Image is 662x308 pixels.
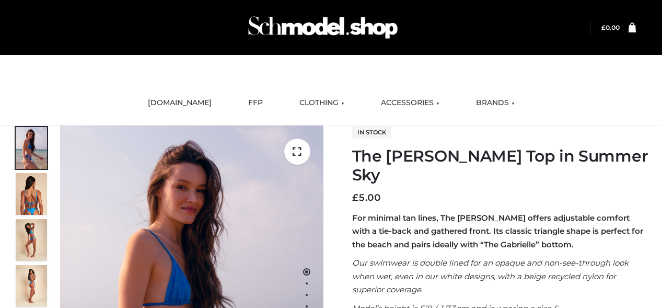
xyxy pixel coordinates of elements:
a: FFP [240,92,271,115]
h1: The [PERSON_NAME] Top in Summer Sky [352,147,649,185]
span: £ [601,24,606,31]
img: 3.Alex-top_CN-1-1-2.jpg [16,265,47,307]
a: CLOTHING [292,92,352,115]
img: 5.Alex-top_CN-1-1_1-1.jpg [16,173,47,215]
a: £0.00 [601,24,620,31]
a: BRANDS [468,92,522,115]
span: In stock [352,126,391,139]
a: [DOMAIN_NAME] [140,92,219,115]
img: Schmodel Admin 964 [245,7,401,48]
em: Our swimwear is double lined for an opaque and non-see-through look when wet, even in our white d... [352,258,629,294]
img: 1.Alex-top_SS-1_4464b1e7-c2c9-4e4b-a62c-58381cd673c0-1.jpg [16,127,47,169]
bdi: 0.00 [601,24,620,31]
a: ACCESSORIES [373,92,447,115]
img: 4.Alex-top_CN-1-1-2.jpg [16,219,47,261]
bdi: 5.00 [352,192,381,203]
span: £ [352,192,358,203]
strong: For minimal tan lines, The [PERSON_NAME] offers adjustable comfort with a tie-back and gathered f... [352,213,643,249]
